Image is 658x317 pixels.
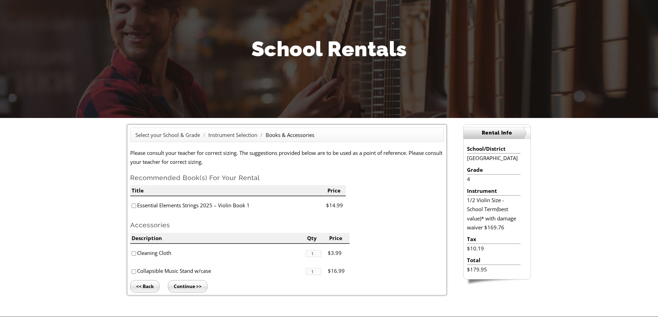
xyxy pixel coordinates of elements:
[463,279,531,286] img: sidebar-footer.png
[135,131,200,138] a: Select your School & Grade
[467,165,521,175] li: Grade
[130,185,326,196] li: Title
[326,196,346,215] li: $14.99
[208,131,257,138] a: Instrument Selection
[130,148,444,167] p: Please consult your teacher for correct sizing. The suggestions provided below are to be used as ...
[266,130,314,139] li: Books & Accessories
[328,262,350,280] li: $16.99
[467,144,521,153] li: School/District
[306,233,328,244] li: Qty
[130,262,306,280] li: Collapsible Music Stand w/case
[467,153,521,162] li: [GEOGRAPHIC_DATA]
[130,174,444,182] h2: Recommended Book(s) For Your Rental
[201,131,207,138] span: /
[328,244,350,262] li: $3.99
[467,235,521,244] li: Tax
[467,196,521,232] li: 1/2 Violin Size - School Term(best value)* with damage waiver $169.76
[467,175,521,184] li: 4
[259,131,264,138] span: /
[130,280,160,293] input: << Back
[467,265,521,274] li: $179.95
[130,233,306,244] li: Description
[467,256,521,265] li: Total
[130,196,326,215] li: Essential Elements Strings 2025 – Violin Book 1
[467,186,521,196] li: Instrument
[464,127,531,139] h2: Rental Info
[130,221,444,229] h2: Accessories
[127,34,531,63] h1: School Rentals
[328,233,350,244] li: Price
[467,244,521,253] li: $10.19
[326,185,346,196] li: Price
[168,280,208,293] input: Continue >>
[130,244,306,262] li: Cleaning Cloth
